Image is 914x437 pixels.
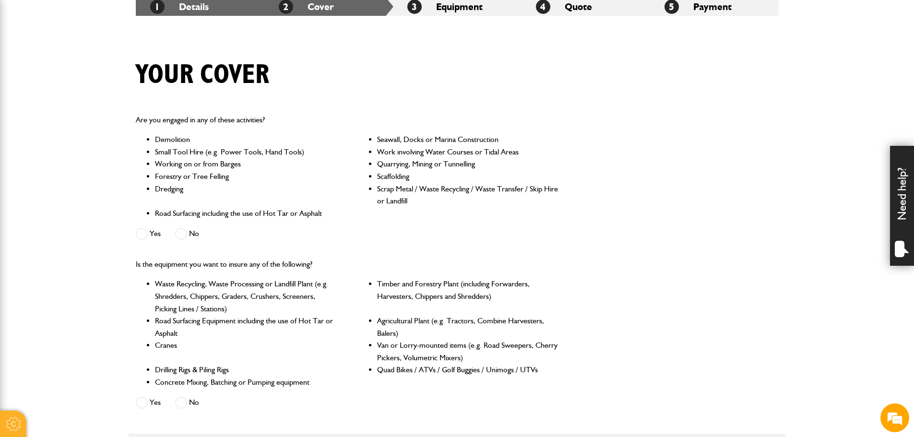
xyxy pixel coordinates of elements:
li: Scrap Metal / Waste Recycling / Waste Transfer / Skip Hire or Landfill [377,183,559,207]
p: Are you engaged in any of these activities? [136,114,559,126]
label: No [175,397,199,409]
li: Forestry or Tree Felling [155,170,337,183]
h1: Your cover [136,59,269,91]
li: Quarrying, Mining or Tunnelling [377,158,559,170]
li: Van or Lorry-mounted items (e.g. Road Sweepers, Cherry Pickers, Volumetric Mixers) [377,339,559,364]
li: Cranes [155,339,337,364]
li: Small Tool Hire (e.g. Power Tools, Hand Tools) [155,146,337,158]
li: Scaffolding [377,170,559,183]
label: No [175,228,199,240]
li: Drilling Rigs & Piling Rigs [155,364,337,376]
a: 1Details [150,1,209,12]
li: Road Surfacing including the use of Hot Tar or Asphalt [155,207,337,220]
li: Quad Bikes / ATVs / Golf Buggies / Unimogs / UTVs [377,364,559,376]
li: Working on or from Barges [155,158,337,170]
li: Agricultural Plant (e.g. Tractors, Combine Harvesters, Balers) [377,315,559,339]
li: Concrete Mixing, Batching or Pumping equipment [155,376,337,389]
li: Road Surfacing Equipment including the use of Hot Tar or Asphalt [155,315,337,339]
li: Timber and Forestry Plant (including Forwarders, Harvesters, Chippers and Shredders) [377,278,559,315]
li: Work involving Water Courses or Tidal Areas [377,146,559,158]
li: Demolition [155,133,337,146]
div: Need help? [890,146,914,266]
li: Waste Recycling, Waste Processing or Landfill Plant (e.g. Shredders, Chippers, Graders, Crushers,... [155,278,337,315]
label: Yes [136,228,161,240]
li: Dredging [155,183,337,207]
li: Seawall, Docks or Marina Construction [377,133,559,146]
p: Is the equipment you want to insure any of the following? [136,258,559,271]
label: Yes [136,397,161,409]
